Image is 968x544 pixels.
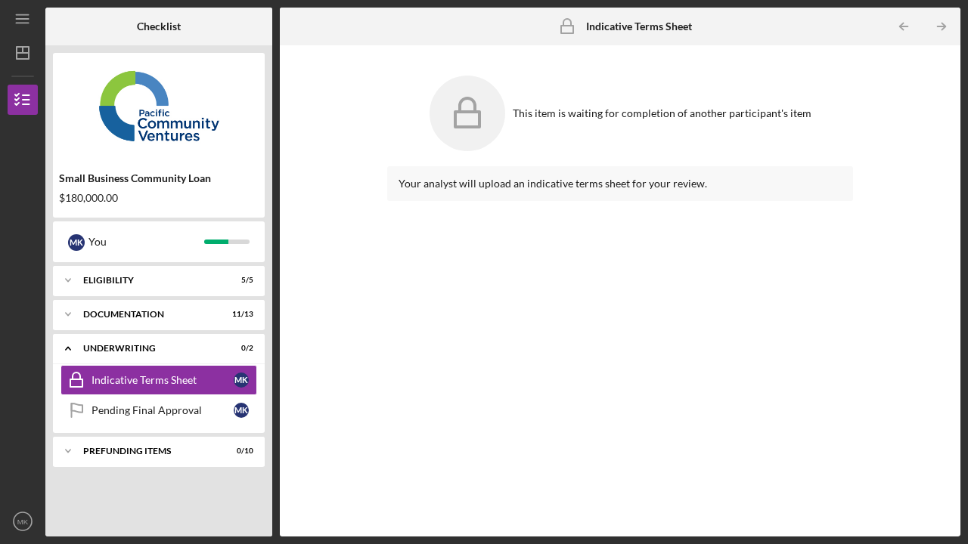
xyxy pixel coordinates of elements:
[513,107,811,119] div: This item is waiting for completion of another participant's item
[59,172,259,184] div: Small Business Community Loan
[83,344,216,353] div: Underwriting
[83,447,216,456] div: Prefunding Items
[88,229,204,255] div: You
[92,374,234,386] div: Indicative Terms Sheet
[137,20,181,32] b: Checklist
[234,372,249,388] div: M K
[60,395,257,425] a: Pending Final ApprovalMK
[92,404,234,416] div: Pending Final Approval
[226,276,253,285] div: 5 / 5
[83,276,216,285] div: Eligibility
[226,344,253,353] div: 0 / 2
[17,518,29,526] text: MK
[53,60,265,151] img: Product logo
[83,310,216,319] div: Documentation
[226,447,253,456] div: 0 / 10
[586,20,692,32] b: Indicative Terms Sheet
[59,192,259,204] div: $180,000.00
[60,365,257,395] a: Indicative Terms SheetMK
[399,178,842,190] div: Your analyst will upload an indicative terms sheet for your review.
[234,403,249,418] div: M K
[8,506,38,536] button: MK
[68,234,85,251] div: M K
[226,310,253,319] div: 11 / 13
